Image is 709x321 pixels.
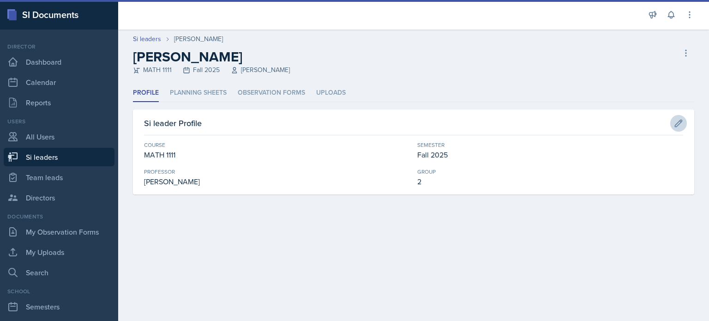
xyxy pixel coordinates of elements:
a: My Uploads [4,243,114,261]
div: [PERSON_NAME] [174,34,223,44]
div: Professor [144,168,410,176]
li: Observation Forms [238,84,305,102]
a: Si leaders [4,148,114,166]
div: Course [144,141,410,149]
div: MATH 1111 Fall 2025 [PERSON_NAME] [133,65,290,75]
a: Semesters [4,297,114,316]
li: Profile [133,84,159,102]
h2: [PERSON_NAME] [133,48,290,65]
a: All Users [4,127,114,146]
li: Uploads [316,84,346,102]
a: Team leads [4,168,114,187]
a: Si leaders [133,34,161,44]
div: Fall 2025 [417,149,683,160]
a: Reports [4,93,114,112]
div: [PERSON_NAME] [144,176,410,187]
h3: Si leader Profile [144,117,202,129]
a: My Observation Forms [4,223,114,241]
a: Calendar [4,73,114,91]
div: 2 [417,176,683,187]
div: Users [4,117,114,126]
a: Directors [4,188,114,207]
div: Semester [417,141,683,149]
li: Planning Sheets [170,84,227,102]
div: Group [417,168,683,176]
div: Documents [4,212,114,221]
div: MATH 1111 [144,149,410,160]
a: Dashboard [4,53,114,71]
a: Search [4,263,114,282]
div: School [4,287,114,296]
div: Director [4,42,114,51]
